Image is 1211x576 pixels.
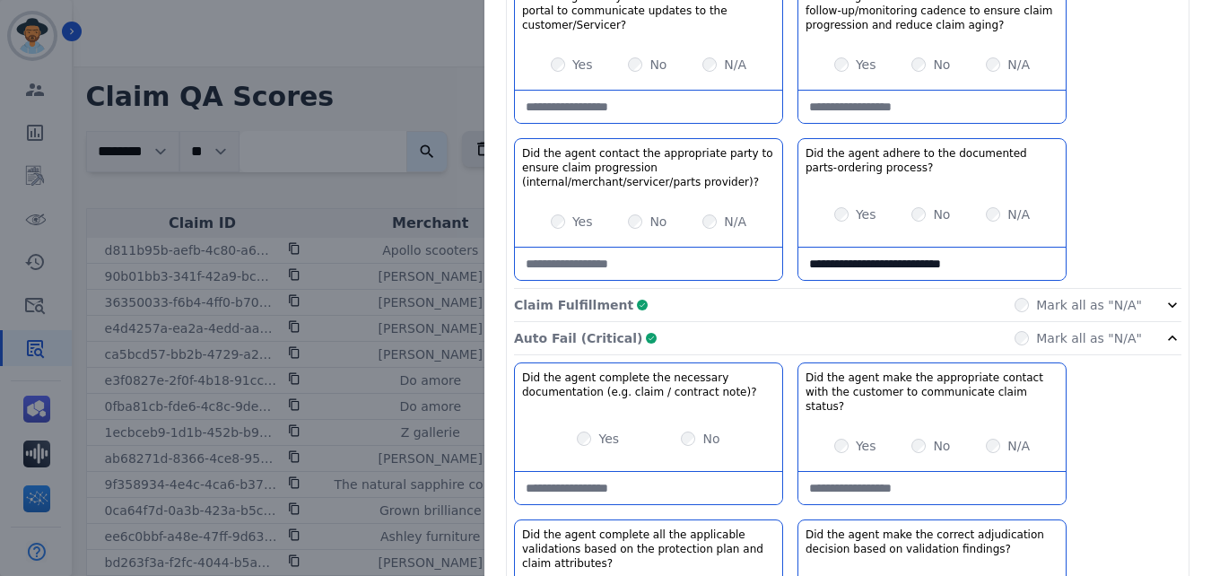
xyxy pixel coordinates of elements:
label: Yes [856,437,876,455]
label: Yes [856,205,876,223]
h3: Did the agent make the appropriate contact with the customer to communicate claim status? [806,371,1059,414]
label: Yes [856,56,876,74]
label: No [702,430,719,448]
label: N/A [724,213,746,231]
p: Auto Fail (Critical) [514,329,642,347]
label: No [933,56,950,74]
label: Yes [572,56,593,74]
h3: Did the agent contact the appropriate party to ensure claim progression (internal/merchant/servic... [522,146,775,189]
label: Yes [598,430,619,448]
h3: Did the agent adhere to the documented parts-ordering process? [806,146,1059,175]
label: N/A [1007,205,1030,223]
label: Yes [572,213,593,231]
h3: Did the agent complete the necessary documentation (e.g. claim / contract note)? [522,371,775,399]
label: No [933,437,950,455]
label: N/A [1007,56,1030,74]
label: No [649,56,666,74]
label: No [649,213,666,231]
label: Mark all as "N/A" [1036,329,1142,347]
label: No [933,205,950,223]
label: Mark all as "N/A" [1036,296,1142,314]
h3: Did the agent complete all the applicable validations based on the protection plan and claim attr... [522,528,775,571]
label: N/A [724,56,746,74]
label: N/A [1007,437,1030,455]
h3: Did the agent make the correct adjudication decision based on validation findings? [806,528,1059,556]
p: Claim Fulfillment [514,296,633,314]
